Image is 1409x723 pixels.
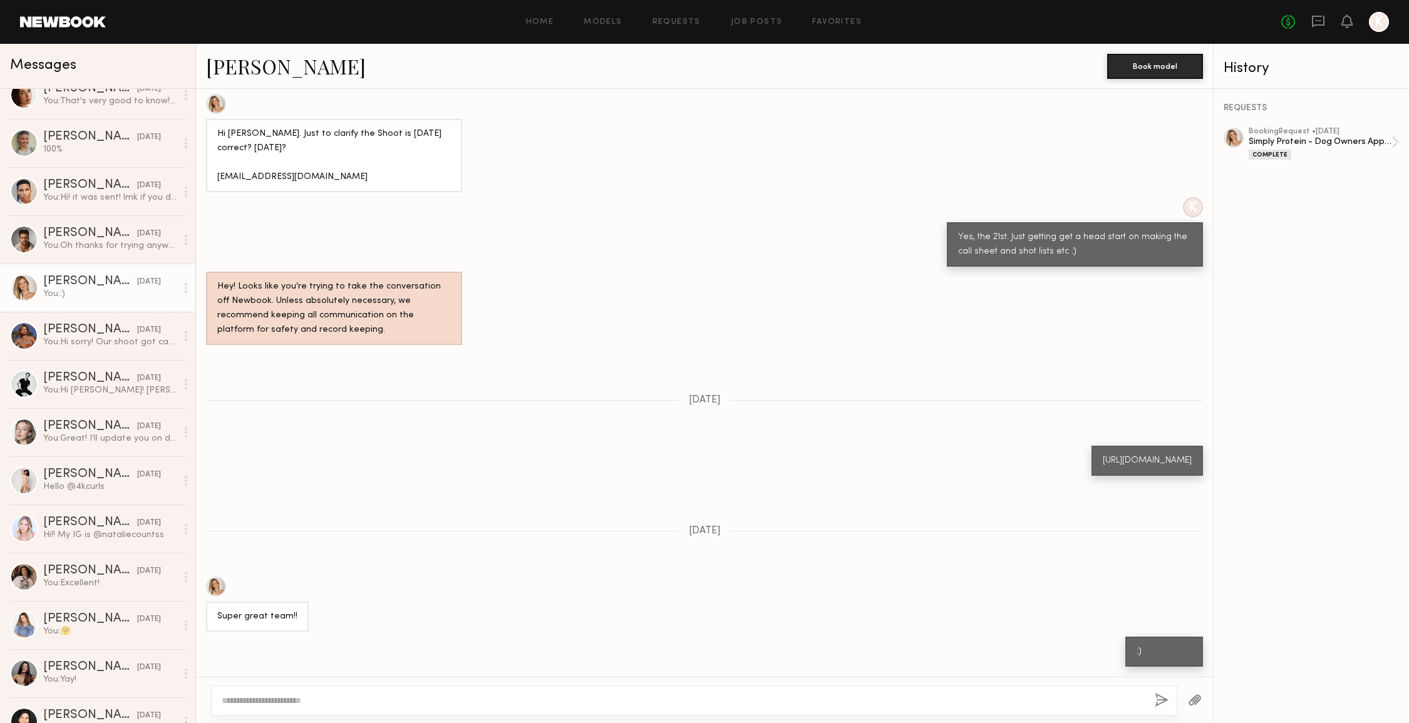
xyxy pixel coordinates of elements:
a: Models [584,18,622,26]
div: [DATE] [137,228,161,240]
div: History [1224,61,1399,76]
div: You: Excellent! [43,577,177,589]
div: booking Request • [DATE] [1249,128,1391,136]
div: [PERSON_NAME] [43,372,137,384]
div: [PERSON_NAME] [43,516,137,529]
div: You: That's very good to know! I'll run that by the team. THX [43,95,177,107]
div: [PERSON_NAME] [43,613,137,625]
div: You: :) [43,288,177,300]
a: K [1369,12,1389,32]
div: [PERSON_NAME] [43,661,137,674]
div: [DATE] [137,613,161,625]
div: [PERSON_NAME] [43,709,137,722]
div: You: Hi sorry! Our shoot got cancelled [43,336,177,348]
button: Book model [1107,54,1203,79]
a: Favorites [812,18,862,26]
div: [PERSON_NAME] [43,179,137,192]
div: [DATE] [137,276,161,288]
div: :) [1137,645,1192,659]
div: [DATE] [137,517,161,529]
div: [DATE] [137,662,161,674]
div: [URL][DOMAIN_NAME] [1103,454,1192,468]
div: Simply Protein - Dog Owners Apply (Show Us Your Pups!) [1249,136,1391,148]
div: [PERSON_NAME] [43,324,137,336]
a: bookingRequest •[DATE]Simply Protein - Dog Owners Apply (Show Us Your Pups!)Complete [1249,128,1399,160]
span: [DATE] [689,526,721,536]
div: [DATE] [137,131,161,143]
a: Home [526,18,554,26]
a: Requests [653,18,701,26]
div: [PERSON_NAME] [43,468,137,481]
div: Complete [1249,150,1291,160]
div: Super great team!! [217,610,297,624]
a: Book model [1107,60,1203,71]
div: [PERSON_NAME] S. [43,565,137,577]
div: [PERSON_NAME] [43,275,137,288]
div: Hi!! My IG is @nataliecountss [43,529,177,541]
div: 100% [43,143,177,155]
div: [DATE] [137,710,161,722]
div: You: Oh thanks for trying anyways. We'll try for next time. [43,240,177,252]
div: [PERSON_NAME] [43,83,137,95]
div: [DATE] [137,180,161,192]
div: [DATE] [137,469,161,481]
div: [PERSON_NAME] [43,227,137,240]
div: You: Yay! [43,674,177,685]
div: [DATE] [137,83,161,95]
div: You: 🤗 [43,625,177,637]
a: Job Posts [731,18,783,26]
div: REQUESTS [1224,104,1399,113]
div: [PERSON_NAME] [43,420,137,433]
span: [DATE] [689,395,721,406]
div: Hey! Looks like you’re trying to take the conversation off Newbook. Unless absolutely necessary, ... [217,280,451,337]
div: Hi [PERSON_NAME]. Just to clarify the Shoot is [DATE] correct? [DATE]? [EMAIL_ADDRESS][DOMAIN_NAME] [217,127,451,185]
div: You: Hi [PERSON_NAME]! [PERSON_NAME] here from [GEOGRAPHIC_DATA]. I wanted to see if you were int... [43,384,177,396]
span: Messages [10,58,76,73]
div: Hello @4kcurls [43,481,177,493]
div: You: Hi! it was sent! lmk if you didn't get it [43,192,177,203]
div: You: Great! I'll update you on details asap let me know the best number to reach you so we can se... [43,433,177,444]
div: [DATE] [137,565,161,577]
div: [DATE] [137,372,161,384]
div: [PERSON_NAME] [43,131,137,143]
a: [PERSON_NAME] [206,53,366,79]
div: [DATE] [137,421,161,433]
div: [DATE] [137,324,161,336]
div: Yes, the 21st. Just getting get a head start on making the call sheet and shot lists etc :) [958,230,1192,259]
